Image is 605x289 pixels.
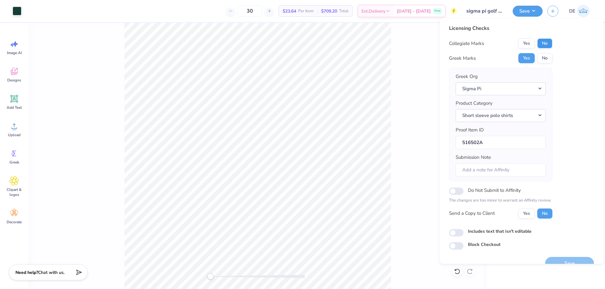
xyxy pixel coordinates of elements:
[435,9,441,13] span: Free
[7,78,21,83] span: Designs
[361,8,385,14] span: Est. Delivery
[7,105,22,110] span: Add Text
[569,8,575,15] span: DE
[456,109,546,122] button: Short sleeve polo shirts
[283,8,296,14] span: $23.64
[7,220,22,225] span: Decorate
[468,228,532,235] label: Includes text that isn't editable
[566,5,592,17] a: DE
[449,25,552,32] div: Licensing Checks
[449,55,476,62] div: Greek Marks
[468,186,521,194] label: Do Not Submit to Affinity
[207,273,214,280] div: Accessibility label
[15,270,38,275] strong: Need help?
[339,8,349,14] span: Total
[518,38,535,48] button: Yes
[456,82,546,95] button: Sigma Pi
[8,132,20,137] span: Upload
[397,8,431,14] span: [DATE] - [DATE]
[537,38,552,48] button: No
[38,270,65,275] span: Chat with us.
[321,8,337,14] span: $709.20
[449,197,552,204] p: The changes are too minor to warrant an Affinity review.
[513,6,543,17] button: Save
[537,208,552,219] button: No
[456,73,478,80] label: Greek Org
[456,100,493,107] label: Product Category
[298,8,314,14] span: Per Item
[7,50,22,55] span: Image AI
[518,53,535,63] button: Yes
[537,53,552,63] button: No
[449,40,484,47] div: Collegiate Marks
[468,241,500,248] label: Block Checkout
[9,160,19,165] span: Greek
[4,187,25,197] span: Clipart & logos
[577,5,590,17] img: Djian Evardoni
[462,5,508,17] input: Untitled Design
[449,210,495,217] div: Send a Copy to Client
[456,126,484,134] label: Proof Item ID
[456,163,546,177] input: Add a note for Affinity
[238,5,262,17] input: – –
[518,208,535,219] button: Yes
[456,154,491,161] label: Submission Note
